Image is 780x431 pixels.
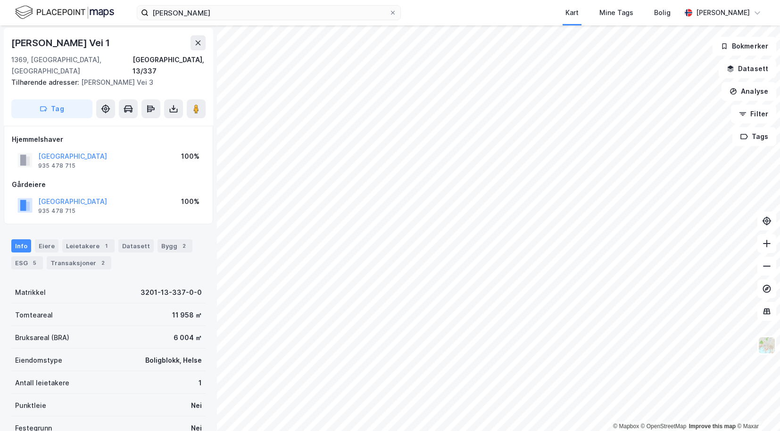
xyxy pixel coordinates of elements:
button: Tag [11,99,92,118]
div: Punktleie [15,400,46,411]
div: Tomteareal [15,309,53,321]
a: Mapbox [613,423,639,430]
div: 1369, [GEOGRAPHIC_DATA], [GEOGRAPHIC_DATA] [11,54,133,77]
div: Bruksareal (BRA) [15,332,69,343]
img: logo.f888ab2527a4732fd821a326f86c7f29.svg [15,4,114,21]
div: ESG [11,256,43,269]
div: Mine Tags [599,7,633,18]
button: Analyse [722,82,776,101]
div: Eiere [35,239,58,252]
div: 935 478 715 [38,207,75,215]
div: 2 [179,241,189,251]
div: Bolig [654,7,671,18]
div: Transaksjoner [47,256,111,269]
div: Leietakere [62,239,115,252]
div: Gårdeiere [12,179,205,190]
div: Antall leietakere [15,377,69,389]
div: [PERSON_NAME] Vei 1 [11,35,112,50]
span: Tilhørende adresser: [11,78,81,86]
div: Boligblokk, Helse [145,355,202,366]
input: Søk på adresse, matrikkel, gårdeiere, leietakere eller personer [149,6,389,20]
div: 6 004 ㎡ [174,332,202,343]
button: Tags [732,127,776,146]
div: 100% [181,196,199,207]
img: Z [758,336,776,354]
div: [GEOGRAPHIC_DATA], 13/337 [133,54,206,77]
div: 3201-13-337-0-0 [141,287,202,298]
div: Bygg [158,239,192,252]
a: OpenStreetMap [641,423,687,430]
div: Kart [565,7,579,18]
div: Matrikkel [15,287,46,298]
div: Hjemmelshaver [12,134,205,145]
div: [PERSON_NAME] Vei 3 [11,77,198,88]
div: 2 [98,258,108,268]
button: Datasett [719,59,776,78]
div: [PERSON_NAME] [696,7,750,18]
button: Filter [731,105,776,123]
div: 1 [101,241,111,251]
div: 935 478 715 [38,162,75,170]
div: 11 958 ㎡ [172,309,202,321]
div: Info [11,239,31,252]
div: 5 [30,258,39,268]
div: Datasett [118,239,154,252]
button: Bokmerker [713,37,776,56]
a: Improve this map [689,423,736,430]
div: Nei [191,400,202,411]
div: 100% [181,151,199,162]
div: Eiendomstype [15,355,62,366]
iframe: Chat Widget [733,386,780,431]
div: 1 [199,377,202,389]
